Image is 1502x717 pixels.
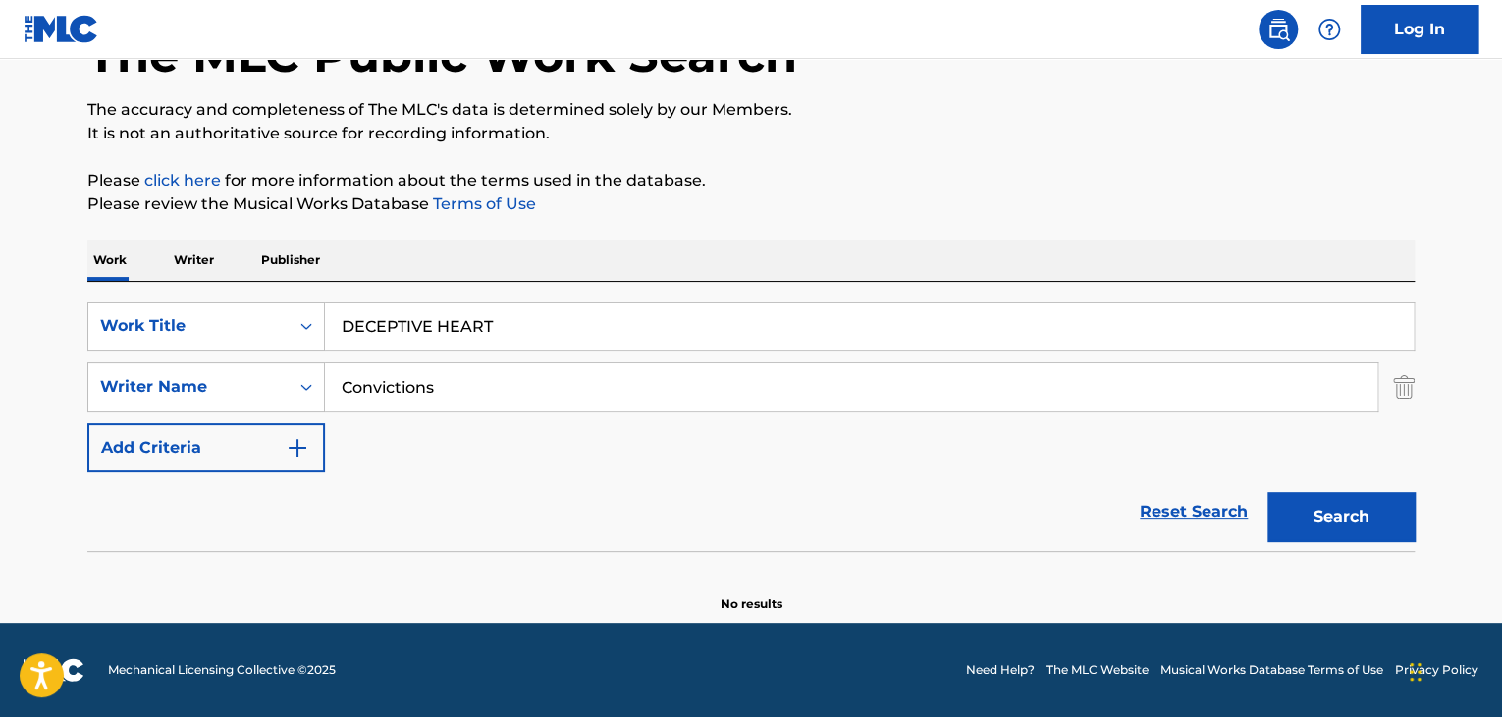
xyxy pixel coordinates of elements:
a: click here [144,171,221,190]
button: Add Criteria [87,423,325,472]
p: Publisher [255,240,326,281]
iframe: Chat Widget [1404,623,1502,717]
div: Drag [1410,642,1422,701]
form: Search Form [87,302,1415,551]
div: Work Title [100,314,277,338]
a: Terms of Use [429,194,536,213]
a: Privacy Policy [1395,661,1478,679]
span: Mechanical Licensing Collective © 2025 [108,661,336,679]
p: No results [721,572,782,613]
a: Reset Search [1130,490,1258,533]
div: Writer Name [100,375,277,399]
img: Delete Criterion [1393,362,1415,412]
p: The accuracy and completeness of The MLC's data is determined solely by our Members. [87,98,1415,122]
p: Please review the Musical Works Database [87,193,1415,216]
p: Please for more information about the terms used in the database. [87,169,1415,193]
a: Public Search [1259,10,1298,49]
div: Help [1310,10,1349,49]
a: Musical Works Database Terms of Use [1160,661,1383,679]
img: logo [24,658,84,682]
button: Search [1267,492,1415,541]
p: Writer [168,240,220,281]
p: It is not an authoritative source for recording information. [87,122,1415,145]
a: Log In [1361,5,1478,54]
a: Need Help? [966,661,1035,679]
img: 9d2ae6d4665cec9f34b9.svg [286,436,309,460]
img: help [1317,18,1341,41]
p: Work [87,240,133,281]
img: MLC Logo [24,15,99,43]
img: search [1266,18,1290,41]
a: The MLC Website [1046,661,1149,679]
